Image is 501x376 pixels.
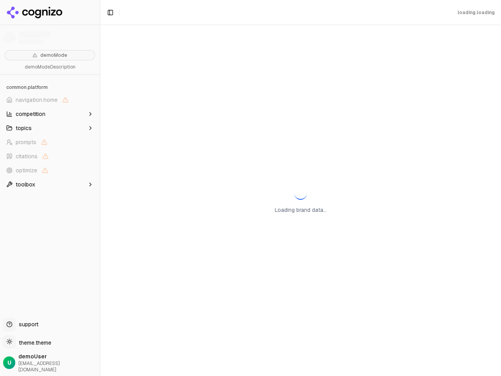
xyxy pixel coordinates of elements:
[16,181,35,188] span: toolbox
[40,52,67,58] span: demoMode
[3,108,97,120] button: competition
[16,152,38,160] span: citations
[16,339,51,346] span: theme.theme
[18,352,97,360] span: demoUser
[275,206,327,214] p: Loading brand data...
[16,96,58,104] span: navigation.home
[458,9,495,16] div: loading.loading
[16,124,32,132] span: topics
[3,178,97,191] button: toolbox
[16,320,38,328] span: support
[3,81,97,94] div: common.platform
[18,360,97,373] span: [EMAIL_ADDRESS][DOMAIN_NAME]
[7,359,11,367] span: U
[5,63,95,71] p: demoModeDescription
[3,122,97,134] button: topics
[16,138,36,146] span: prompts
[16,110,45,118] span: competition
[16,166,37,174] span: optimize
